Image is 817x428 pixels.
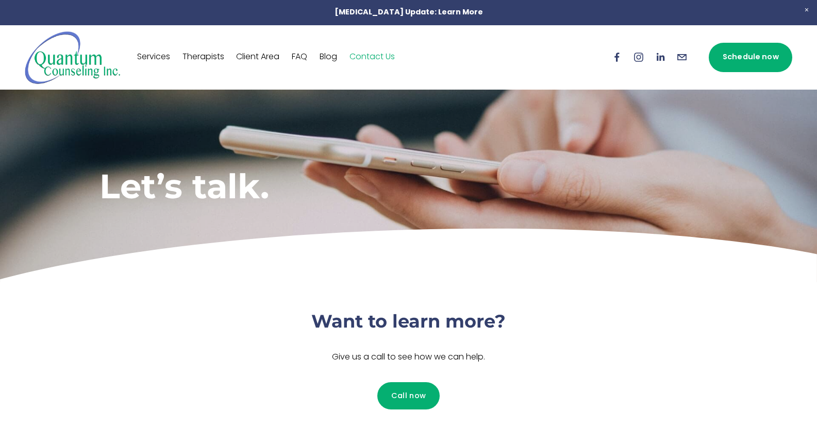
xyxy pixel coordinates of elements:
[137,49,170,65] a: Services
[633,52,644,63] a: Instagram
[182,49,224,65] a: Therapists
[99,165,563,207] h1: Let’s talk.
[320,49,337,65] a: Blog
[292,49,307,65] a: FAQ
[254,350,563,365] p: Give us a call to see how we can help.
[676,52,688,63] a: info@quantumcounselinginc.com
[349,49,395,65] a: Contact Us
[25,30,121,84] img: Quantum Counseling Inc. | Change starts here.
[655,52,666,63] a: LinkedIn
[709,43,792,72] a: Schedule now
[236,49,279,65] a: Client Area
[377,382,440,409] a: Call now
[611,52,623,63] a: Facebook
[254,310,563,334] h3: Want to learn more?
